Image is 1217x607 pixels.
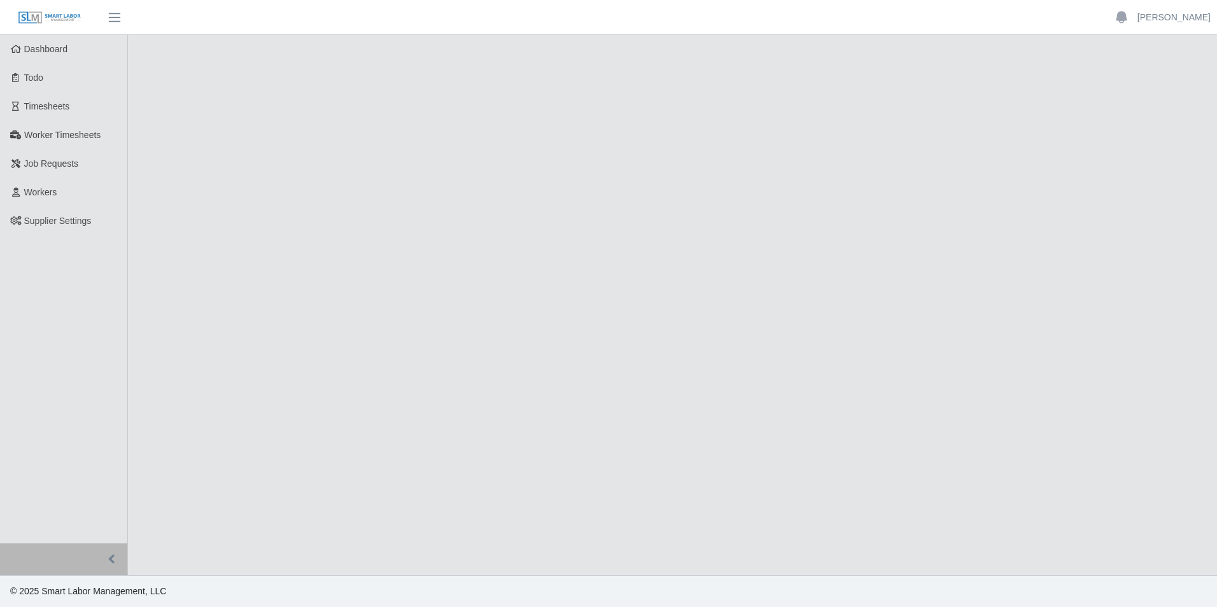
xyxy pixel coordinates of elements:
[24,158,79,169] span: Job Requests
[24,101,70,111] span: Timesheets
[1137,11,1211,24] a: [PERSON_NAME]
[18,11,81,25] img: SLM Logo
[24,216,92,226] span: Supplier Settings
[24,73,43,83] span: Todo
[24,187,57,197] span: Workers
[24,130,101,140] span: Worker Timesheets
[10,586,166,596] span: © 2025 Smart Labor Management, LLC
[24,44,68,54] span: Dashboard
